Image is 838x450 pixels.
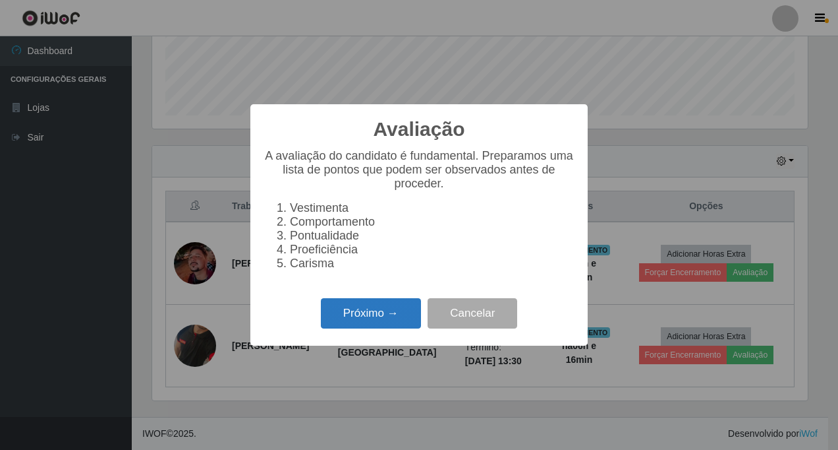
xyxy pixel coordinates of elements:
p: A avaliação do candidato é fundamental. Preparamos uma lista de pontos que podem ser observados a... [264,149,574,191]
button: Próximo → [321,298,421,329]
button: Cancelar [428,298,517,329]
li: Comportamento [290,215,574,229]
li: Pontualidade [290,229,574,243]
li: Carisma [290,257,574,271]
li: Proeficiência [290,243,574,257]
h2: Avaliação [374,117,465,141]
li: Vestimenta [290,201,574,215]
